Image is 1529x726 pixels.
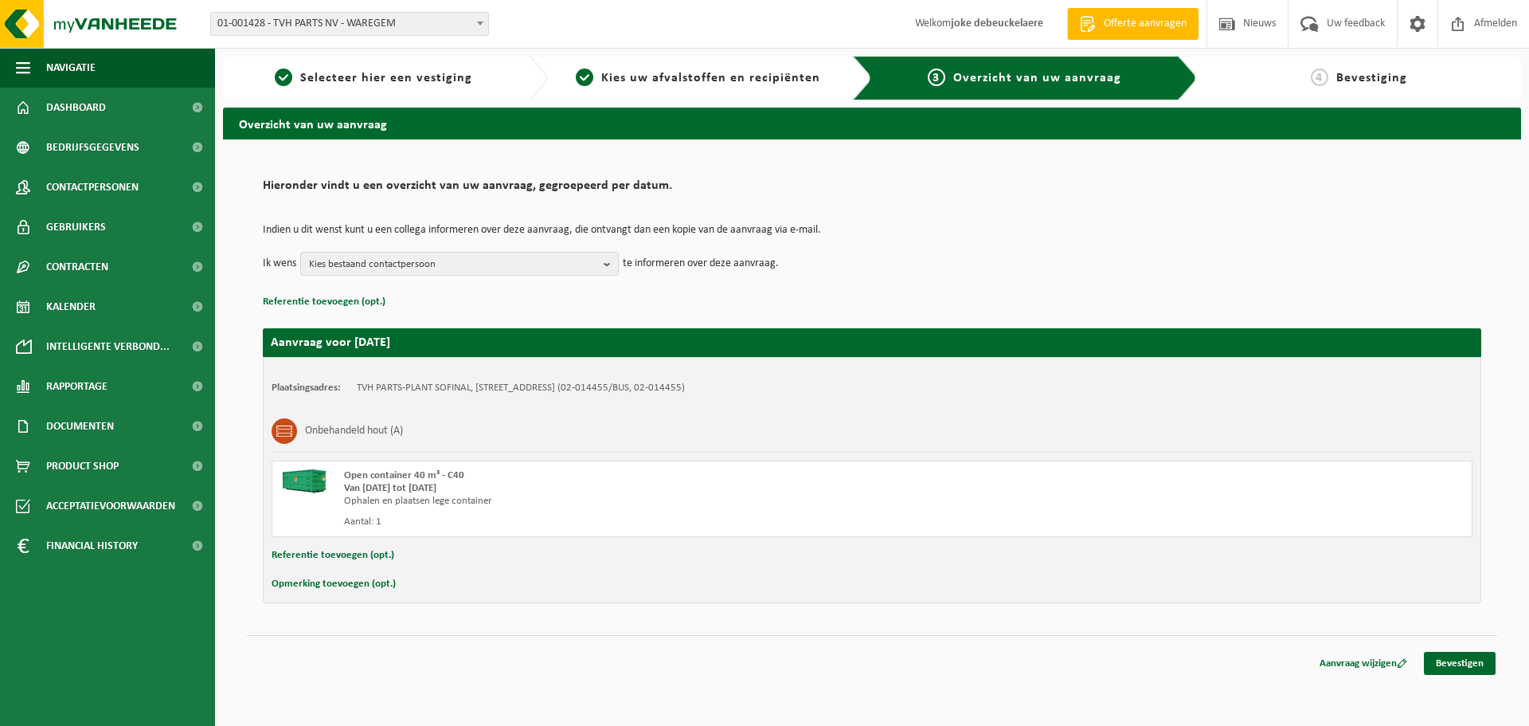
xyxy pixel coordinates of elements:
[275,69,292,86] span: 1
[46,128,139,167] span: Bedrijfsgegevens
[300,72,472,84] span: Selecteer hier een vestiging
[46,486,175,526] span: Acceptatievoorwaarden
[1308,652,1419,675] a: Aanvraag wijzigen
[951,18,1043,29] strong: joke debeuckelaere
[46,446,119,486] span: Product Shop
[46,247,108,287] span: Contracten
[623,252,779,276] p: te informeren over deze aanvraag.
[309,253,597,277] span: Kies bestaand contactpersoon
[953,72,1121,84] span: Overzicht van uw aanvraag
[272,545,394,566] button: Referentie toevoegen (opt.)
[46,327,170,367] span: Intelligente verbond...
[344,495,936,508] div: Ophalen en plaatsen lege container
[211,13,488,35] span: 01-001428 - TVH PARTS NV - WAREGEM
[344,483,436,493] strong: Van [DATE] tot [DATE]
[263,292,385,312] button: Referentie toevoegen (opt.)
[46,287,96,327] span: Kalender
[231,69,516,88] a: 1Selecteer hier een vestiging
[576,69,593,86] span: 2
[300,252,619,276] button: Kies bestaand contactpersoon
[223,108,1521,139] h2: Overzicht van uw aanvraag
[357,382,685,394] td: TVH PARTS-PLANT SOFINAL, [STREET_ADDRESS] (02-014455/BUS, 02-014455)
[344,516,936,528] div: Aantal: 1
[46,48,96,88] span: Navigatie
[556,69,841,88] a: 2Kies uw afvalstoffen en recipiënten
[263,225,1481,236] p: Indien u dit wenst kunt u een collega informeren over deze aanvraag, die ontvangt dan een kopie v...
[344,470,464,481] span: Open container 40 m³ - C40
[1311,69,1328,86] span: 4
[305,418,403,444] h3: Onbehandeld hout (A)
[46,167,139,207] span: Contactpersonen
[263,179,1481,201] h2: Hieronder vindt u een overzicht van uw aanvraag, gegroepeerd per datum.
[1100,16,1191,32] span: Offerte aanvragen
[271,336,390,349] strong: Aanvraag voor [DATE]
[46,526,138,566] span: Financial History
[272,383,341,393] strong: Plaatsingsadres:
[601,72,820,84] span: Kies uw afvalstoffen en recipiënten
[1424,652,1496,675] a: Bevestigen
[46,367,108,406] span: Rapportage
[280,469,328,493] img: HK-XC-40-GN-00.png
[210,12,489,36] span: 01-001428 - TVH PARTS NV - WAREGEM
[1067,8,1199,40] a: Offerte aanvragen
[272,574,396,595] button: Opmerking toevoegen (opt.)
[1336,72,1407,84] span: Bevestiging
[46,207,106,247] span: Gebruikers
[263,252,296,276] p: Ik wens
[46,406,114,446] span: Documenten
[46,88,106,128] span: Dashboard
[928,69,945,86] span: 3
